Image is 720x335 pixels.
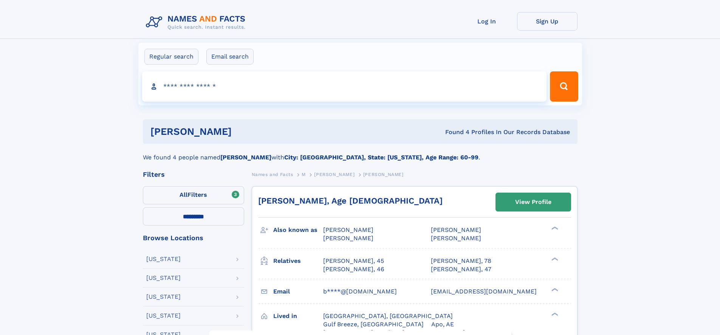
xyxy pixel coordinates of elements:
[143,186,244,204] label: Filters
[302,172,306,177] span: M
[323,257,384,265] a: [PERSON_NAME], 45
[496,193,571,211] a: View Profile
[146,256,181,262] div: [US_STATE]
[273,285,323,298] h3: Email
[220,154,271,161] b: [PERSON_NAME]
[363,172,404,177] span: [PERSON_NAME]
[142,71,547,102] input: search input
[431,257,491,265] a: [PERSON_NAME], 78
[431,226,481,233] span: [PERSON_NAME]
[323,226,373,233] span: [PERSON_NAME]
[550,287,559,292] div: ❯
[314,170,355,179] a: [PERSON_NAME]
[146,275,181,281] div: [US_STATE]
[515,193,551,211] div: View Profile
[206,49,254,65] label: Email search
[550,256,559,261] div: ❯
[323,312,453,320] span: [GEOGRAPHIC_DATA], [GEOGRAPHIC_DATA]
[550,226,559,231] div: ❯
[273,310,323,323] h3: Lived in
[143,171,244,178] div: Filters
[252,170,293,179] a: Names and Facts
[550,312,559,316] div: ❯
[146,313,181,319] div: [US_STATE]
[143,144,578,162] div: We found 4 people named with .
[302,170,306,179] a: M
[258,196,443,205] a: [PERSON_NAME], Age [DEMOGRAPHIC_DATA]
[323,321,424,328] span: Gulf Breeze, [GEOGRAPHIC_DATA]
[146,294,181,300] div: [US_STATE]
[284,154,478,161] b: City: [GEOGRAPHIC_DATA], State: [US_STATE], Age Range: 60-99
[143,12,252,32] img: Logo Names and Facts
[517,12,578,31] a: Sign Up
[273,224,323,236] h3: Also known as
[431,288,537,295] span: [EMAIL_ADDRESS][DOMAIN_NAME]
[431,265,491,273] a: [PERSON_NAME], 47
[457,12,517,31] a: Log In
[431,235,481,242] span: [PERSON_NAME]
[338,128,570,136] div: Found 4 Profiles In Our Records Database
[273,255,323,267] h3: Relatives
[143,235,244,241] div: Browse Locations
[323,265,384,273] a: [PERSON_NAME], 46
[323,235,373,242] span: [PERSON_NAME]
[150,127,339,136] h1: [PERSON_NAME]
[431,321,454,328] span: Apo, AE
[144,49,198,65] label: Regular search
[314,172,355,177] span: [PERSON_NAME]
[550,71,578,102] button: Search Button
[180,191,187,198] span: All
